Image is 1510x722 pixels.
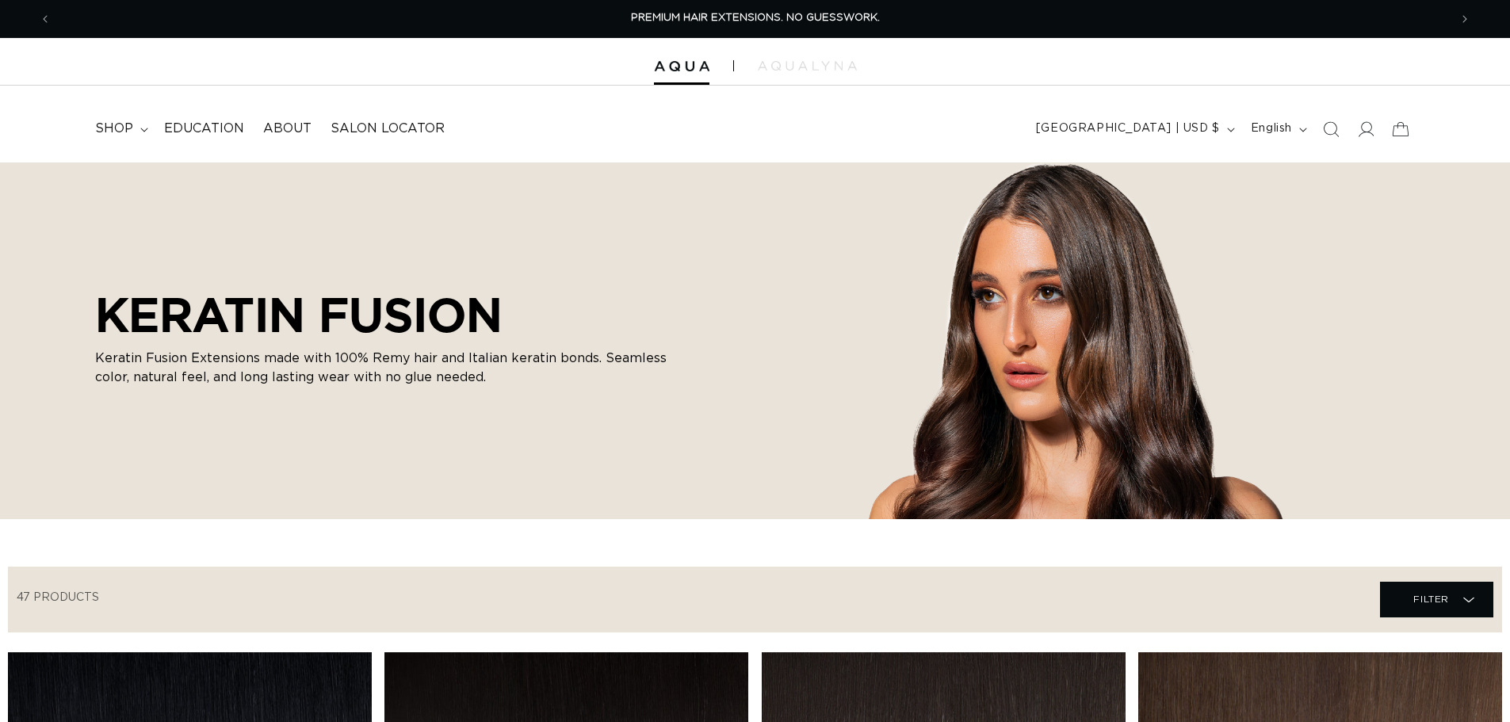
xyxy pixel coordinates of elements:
[17,592,99,603] span: 47 products
[331,120,445,137] span: Salon Locator
[164,120,244,137] span: Education
[321,111,454,147] a: Salon Locator
[1241,114,1313,144] button: English
[1413,584,1449,614] span: Filter
[758,61,857,71] img: aqualyna.com
[1251,120,1292,137] span: English
[86,111,155,147] summary: shop
[1313,112,1348,147] summary: Search
[155,111,254,147] a: Education
[1036,120,1220,137] span: [GEOGRAPHIC_DATA] | USD $
[654,61,709,72] img: Aqua Hair Extensions
[28,4,63,34] button: Previous announcement
[1026,114,1241,144] button: [GEOGRAPHIC_DATA] | USD $
[263,120,312,137] span: About
[631,13,880,23] span: PREMIUM HAIR EXTENSIONS. NO GUESSWORK.
[1447,4,1482,34] button: Next announcement
[1380,582,1493,617] summary: Filter
[95,287,698,342] h2: KERATIN FUSION
[254,111,321,147] a: About
[95,120,133,137] span: shop
[95,349,698,387] p: Keratin Fusion Extensions made with 100% Remy hair and Italian keratin bonds. Seamless color, nat...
